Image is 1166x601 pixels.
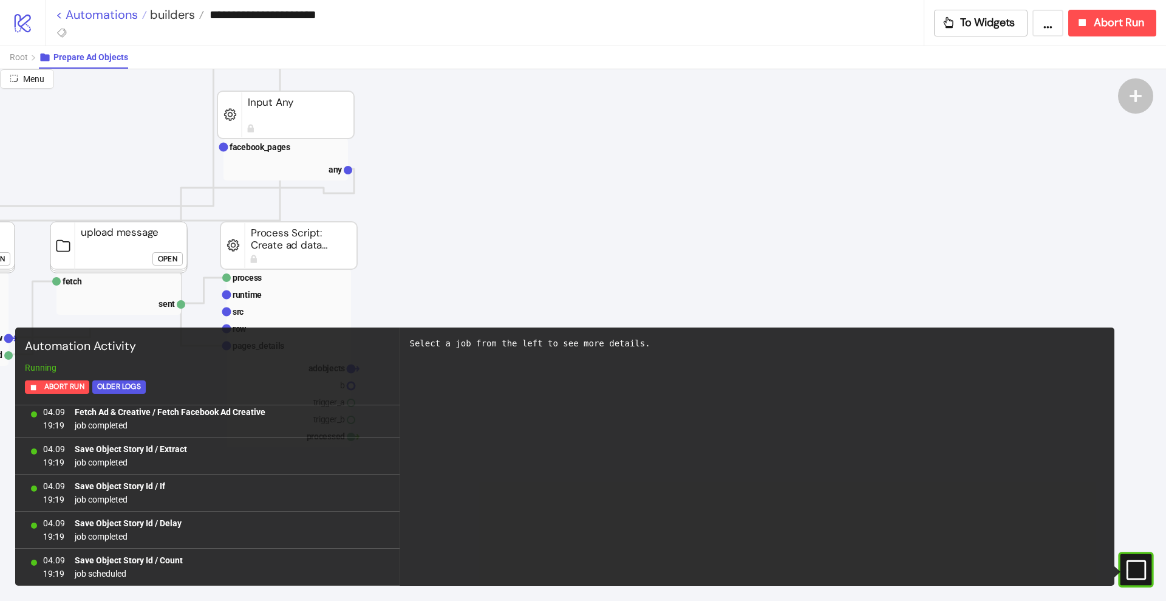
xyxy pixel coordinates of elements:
button: Root [10,46,39,69]
div: Running [20,361,395,374]
span: job completed [75,530,182,543]
button: To Widgets [934,10,1028,36]
span: 19:19 [43,567,65,580]
b: Save Object Story Id / Delay [75,518,182,528]
span: Abort Run [1094,16,1144,30]
span: 19:19 [43,493,65,506]
span: 04.09 [43,405,65,419]
text: fetch [63,276,82,286]
a: < Automations [56,9,147,21]
span: job scheduled [75,567,183,580]
span: job completed [75,456,187,469]
span: 04.09 [43,554,65,567]
text: any [329,165,343,174]
b: Save Object Story Id / If [75,481,165,491]
span: Abort Run [44,380,84,394]
span: 19:19 [43,456,65,469]
div: Select a job from the left to see more details. [410,337,1105,350]
span: job completed [75,493,165,506]
text: process [233,273,262,283]
a: builders [147,9,204,21]
button: ... [1032,10,1063,36]
b: Save Object Story Id / Count [75,555,183,565]
div: Older Logs [97,380,141,394]
span: Prepare Ad Objects [53,52,128,62]
button: Prepare Ad Objects [39,46,128,69]
span: 19:19 [43,419,65,432]
button: Older Logs [92,380,146,394]
span: 04.09 [43,442,65,456]
text: row [233,324,247,334]
span: job completed [75,419,265,432]
text: src [233,307,244,317]
button: Abort Run [25,380,89,394]
button: Abort Run [1068,10,1156,36]
span: 04.09 [43,517,65,530]
span: radius-bottomright [10,74,18,83]
span: Root [10,52,28,62]
b: Save Object Story Id / Extract [75,444,187,454]
button: Open [152,252,183,266]
span: 19:19 [43,530,65,543]
b: Fetch Ad & Creative / Fetch Facebook Ad Creative [75,407,265,417]
div: Automation Activity [20,332,395,361]
span: To Widgets [960,16,1015,30]
span: Menu [23,74,44,84]
text: runtime [233,290,262,300]
span: 04.09 [43,479,65,493]
text: facebook_pages [230,142,290,152]
span: builders [147,7,195,22]
div: Open [158,252,177,266]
